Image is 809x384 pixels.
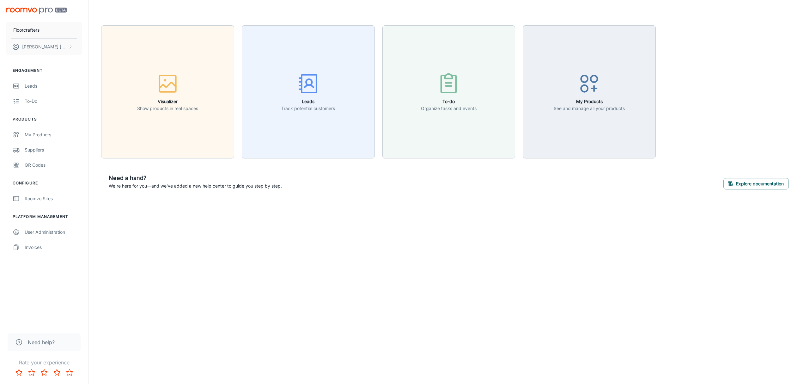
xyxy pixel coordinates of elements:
[723,178,789,189] button: Explore documentation
[137,105,198,112] p: Show products in real spaces
[109,183,282,189] p: We're here for you—and we've added a new help center to guide you step by step.
[25,83,82,90] div: Leads
[109,174,282,183] h6: Need a hand?
[6,8,67,14] img: Roomvo PRO Beta
[382,88,515,95] a: To-doOrganize tasks and events
[22,43,67,50] p: [PERSON_NAME] [PERSON_NAME]
[25,131,82,138] div: My Products
[723,180,789,186] a: Explore documentation
[137,98,198,105] h6: Visualizer
[242,88,375,95] a: LeadsTrack potential customers
[523,88,656,95] a: My ProductsSee and manage all your products
[554,105,625,112] p: See and manage all your products
[554,98,625,105] h6: My Products
[421,105,477,112] p: Organize tasks and events
[101,25,234,158] button: VisualizerShow products in real spaces
[25,195,82,202] div: Roomvo Sites
[13,27,40,34] p: Floorcrafters
[281,98,335,105] h6: Leads
[6,22,82,38] button: Floorcrafters
[382,25,515,158] button: To-doOrganize tasks and events
[421,98,477,105] h6: To-do
[281,105,335,112] p: Track potential customers
[6,39,82,55] button: [PERSON_NAME] [PERSON_NAME]
[523,25,656,158] button: My ProductsSee and manage all your products
[242,25,375,158] button: LeadsTrack potential customers
[25,98,82,105] div: To-do
[25,146,82,153] div: Suppliers
[25,162,82,169] div: QR Codes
